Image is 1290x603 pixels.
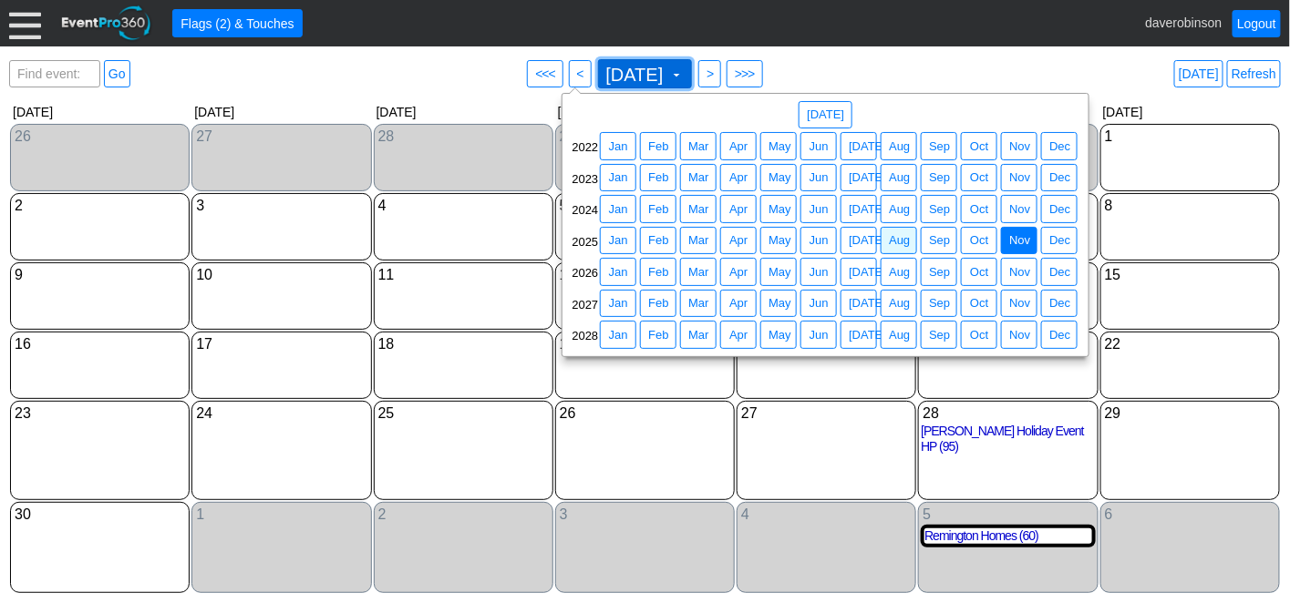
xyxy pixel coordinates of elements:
span: Nov [1006,200,1034,219]
div: Show menu [377,505,551,525]
span: [DATE] [845,325,872,344]
div: [DATE] [562,87,1089,358]
span: Dec [1046,231,1073,250]
span: [DATE] [845,231,890,250]
span: Jun [805,262,832,281]
span: [DATE] [845,169,890,187]
span: Aug [885,231,913,250]
span: Apr [726,326,751,344]
span: [DATE] [845,137,872,156]
span: Mar [685,325,712,344]
span: Jun [805,137,832,156]
span: Jun [806,294,832,312]
span: Jan [604,325,632,344]
span: Apr [726,263,751,281]
span: <<< [531,65,559,83]
div: [DATE] [1099,101,1281,123]
span: Jan [604,231,632,250]
span: Mar [685,294,712,312]
span: Jun [806,169,832,187]
div: Show menu [1103,334,1277,354]
span: Apr [725,294,752,313]
span: Mar [685,169,712,187]
span: Oct [966,263,992,281]
span: Sep [925,294,953,313]
span: Sep [925,169,953,188]
span: Feb [645,231,672,250]
div: dijit_TooltipDialog_1 [562,87,1089,358]
span: Dec [1046,169,1073,188]
span: >>> [731,65,759,83]
span: Jan [604,169,632,188]
span: Aug [885,199,913,219]
span: Feb [645,294,672,312]
span: Apr [725,325,752,344]
div: Show menu [558,196,732,216]
div: Show menu [921,505,1095,525]
span: Feb [645,137,672,156]
div: Show menu [194,404,368,424]
span: [DATE] [845,294,872,313]
span: Jun [805,294,832,313]
span: Jan [605,200,632,219]
span: 2025 [572,235,598,257]
span: Dec [1046,263,1074,281]
span: Mar [685,231,712,250]
span: [DATE] [845,294,890,312]
span: 2024 [572,203,598,225]
span: Dec [1046,325,1073,344]
div: Show menu [1103,404,1277,424]
span: Nov [1006,169,1033,188]
span: [DATE] [845,200,890,219]
div: Show menu [921,404,1095,424]
div: Show menu [13,127,187,147]
span: Oct [966,138,992,156]
span: Jun [806,326,832,344]
div: Show menu [1103,505,1277,525]
span: Oct [966,169,992,187]
span: [DATE] [803,106,848,124]
span: Feb [645,325,672,344]
div: Show menu [1103,196,1277,216]
span: Aug [885,137,913,156]
div: Show menu [377,196,551,216]
a: Logout [1233,10,1281,37]
div: Show menu [558,127,732,147]
span: Oct [965,231,993,250]
span: Jun [806,200,832,219]
span: Nov [1006,231,1034,250]
div: [DATE] [554,101,736,123]
div: Show menu [13,196,187,216]
span: Flags (2) & Touches [177,14,297,33]
span: Apr [725,137,752,156]
span: Flags (2) & Touches [177,15,297,33]
span: May [765,325,792,344]
span: Jun [805,231,832,250]
div: Show menu [377,265,551,285]
span: Mar [685,137,712,156]
a: Go [104,60,130,87]
div: Show menu [13,334,187,354]
span: Aug [885,138,913,156]
div: Show menu [739,505,913,525]
span: Feb [645,169,672,187]
span: Mar [685,262,712,281]
span: Sep [925,263,954,281]
span: Jan [605,169,632,187]
span: May [765,138,795,156]
a: [DATE] [1174,60,1223,87]
span: 2022 [572,140,598,162]
div: Show menu [377,334,551,354]
span: Aug [885,169,913,188]
div: Show menu [194,127,368,147]
span: Feb [645,138,672,156]
span: Apr [725,231,752,250]
span: Nov [1006,199,1033,219]
span: May [765,231,795,250]
span: 2027 [572,298,598,320]
span: 2026 [572,266,598,288]
span: Nov [1006,263,1034,281]
span: Jan [605,138,632,156]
